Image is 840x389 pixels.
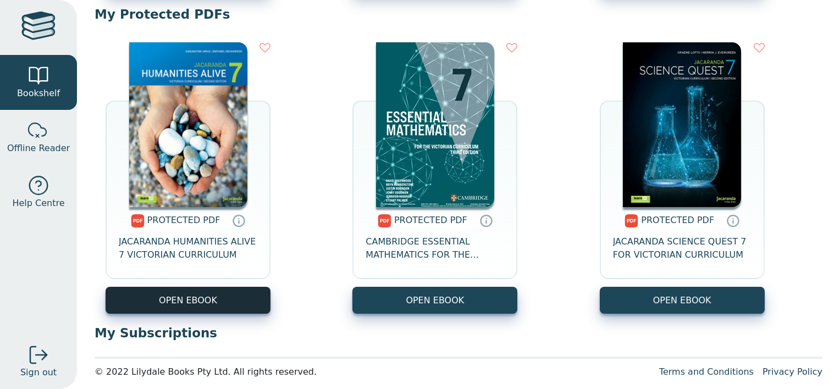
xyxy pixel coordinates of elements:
p: My Subscriptions [95,325,822,341]
span: Help Centre [12,197,64,210]
span: Offline Reader [7,142,70,155]
a: Privacy Policy [762,366,822,377]
span: PROTECTED PDF [641,215,714,225]
a: OPEN EBOOK [352,287,517,314]
img: 80e2409e-1a35-4241-aab0-f2179ba3c3a7.jpg [623,42,741,207]
span: PROTECTED PDF [394,215,467,225]
span: JACARANDA SCIENCE QUEST 7 FOR VICTORIAN CURRICULUM [613,235,751,262]
a: Protected PDFs cannot be printed, copied or shared. They can be accessed online through Education... [479,214,493,227]
img: 38f61441-8c7b-47c1-b281-f2cfadf3619f.jpg [376,42,494,207]
a: Terms and Conditions [659,366,754,377]
span: CAMBRIDGE ESSENTIAL MATHEMATICS FOR THE VICTORIAN CURRICULUM YEAR 7 3E [366,235,504,262]
img: a6c0d517-7539-43c4-8a9b-6497e7c2d4fe.png [129,42,247,207]
span: JACARANDA HUMANITIES ALIVE 7 VICTORIAN CURRICULUM [119,235,257,262]
a: OPEN EBOOK [106,287,270,314]
a: Protected PDFs cannot be printed, copied or shared. They can be accessed online through Education... [726,214,739,227]
img: pdf.svg [378,214,391,227]
a: OPEN EBOOK [600,287,765,314]
div: © 2022 Lilydale Books Pty Ltd. All rights reserved. [95,365,650,379]
a: Protected PDFs cannot be printed, copied or shared. They can be accessed online through Education... [232,214,245,227]
img: pdf.svg [131,214,145,227]
p: My Protected PDFs [95,6,822,23]
span: PROTECTED PDF [147,215,220,225]
img: pdf.svg [625,214,638,227]
span: Sign out [20,366,57,379]
span: Bookshelf [17,87,60,100]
